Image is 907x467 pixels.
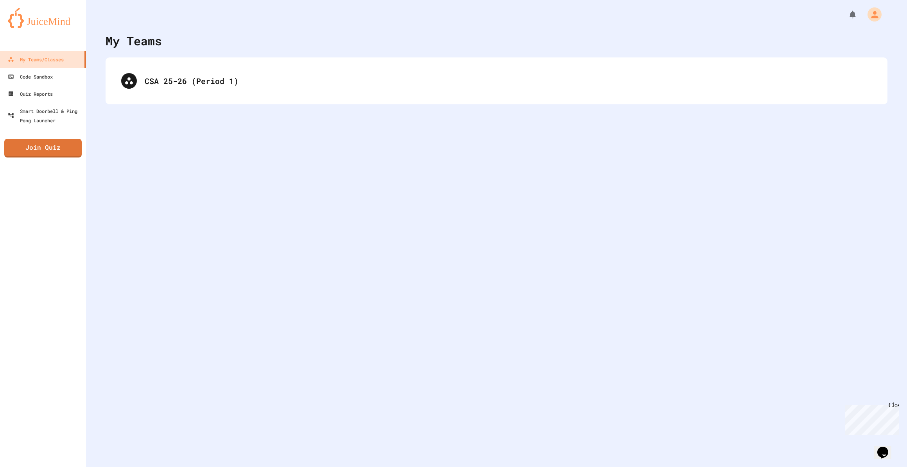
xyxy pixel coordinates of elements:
div: My Account [859,5,884,23]
div: My Notifications [834,8,859,21]
div: CSA 25-26 (Period 1) [113,65,880,97]
div: Smart Doorbell & Ping Pong Launcher [8,106,83,125]
div: My Teams [106,32,162,50]
div: CSA 25-26 (Period 1) [145,75,872,87]
div: Code Sandbox [8,72,53,81]
div: Quiz Reports [8,89,53,98]
img: logo-orange.svg [8,8,78,28]
a: Join Quiz [4,139,82,157]
div: Chat with us now!Close [3,3,54,50]
iframe: chat widget [874,436,899,459]
div: My Teams/Classes [8,55,64,64]
iframe: chat widget [842,402,899,435]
